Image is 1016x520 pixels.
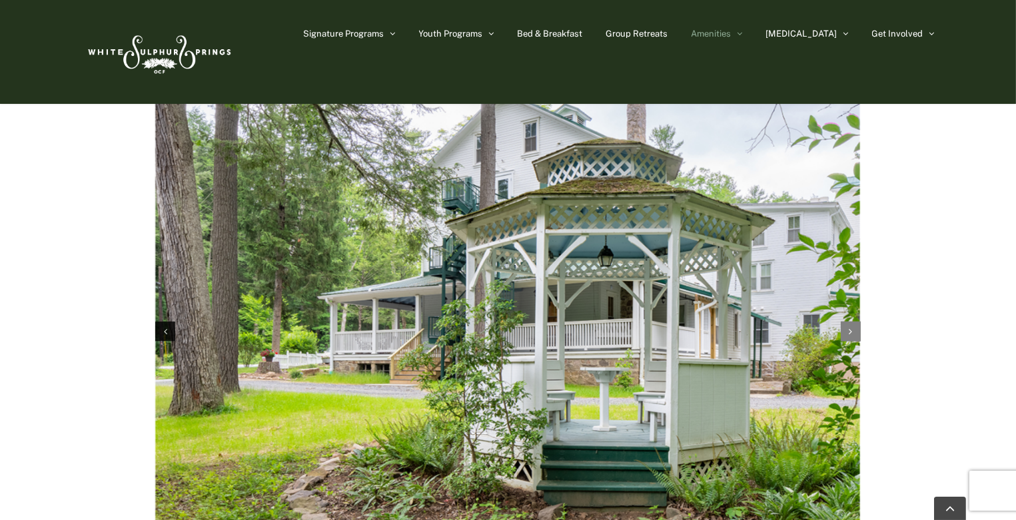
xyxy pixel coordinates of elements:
div: Previous slide [155,322,175,342]
span: Signature Programs [304,29,384,38]
span: Get Involved [872,29,923,38]
span: Group Retreats [606,29,668,38]
div: Next slide [841,322,861,342]
img: White Sulphur Springs Logo [82,21,235,83]
span: Youth Programs [419,29,483,38]
span: [MEDICAL_DATA] [766,29,837,38]
span: Bed & Breakfast [518,29,583,38]
span: Amenities [692,29,732,38]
